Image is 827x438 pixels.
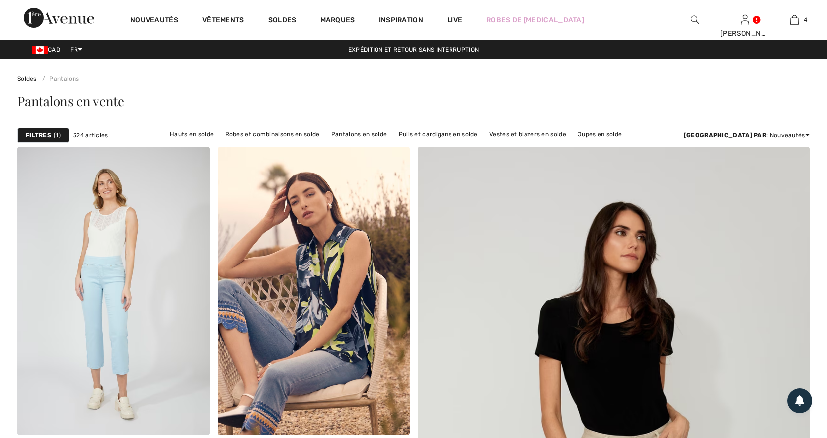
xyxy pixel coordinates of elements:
a: Marques [320,16,355,26]
a: Live [447,15,462,25]
img: Jean Skinny Court Brodé modèle 251559. Bleu [218,147,410,435]
a: Pantalons en solde [326,128,392,141]
img: recherche [691,14,699,26]
a: Pantalons [38,75,79,82]
strong: [GEOGRAPHIC_DATA] par [684,132,766,139]
div: : Nouveautés [684,131,810,140]
a: Robes de [MEDICAL_DATA] [486,15,584,25]
span: 324 articles [73,131,108,140]
a: 4 [770,14,819,26]
img: Canadian Dollar [32,46,48,54]
img: Pantalon Taille Haute Court modèle 251594. Baby blue [17,147,210,435]
span: FR [70,46,82,53]
a: Soldes [17,75,37,82]
strong: Filtres [26,131,51,140]
a: Soldes [268,16,297,26]
a: Se connecter [741,15,749,24]
a: Pulls et cardigans en solde [394,128,483,141]
img: Mon panier [790,14,799,26]
a: Vêtements d'extérieur en solde [345,141,447,154]
span: Inspiration [379,16,423,26]
a: Hauts en solde [165,128,219,141]
a: Vestes et blazers en solde [484,128,571,141]
div: [PERSON_NAME] [720,28,769,39]
img: 1ère Avenue [24,8,94,28]
img: Mes infos [741,14,749,26]
a: Vêtements [202,16,244,26]
a: Nouveautés [130,16,178,26]
span: 1 [54,131,61,140]
a: Jupes en solde [573,128,627,141]
span: CAD [32,46,64,53]
a: Robes et combinaisons en solde [221,128,325,141]
span: 4 [804,15,807,24]
span: Pantalons en vente [17,92,124,110]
